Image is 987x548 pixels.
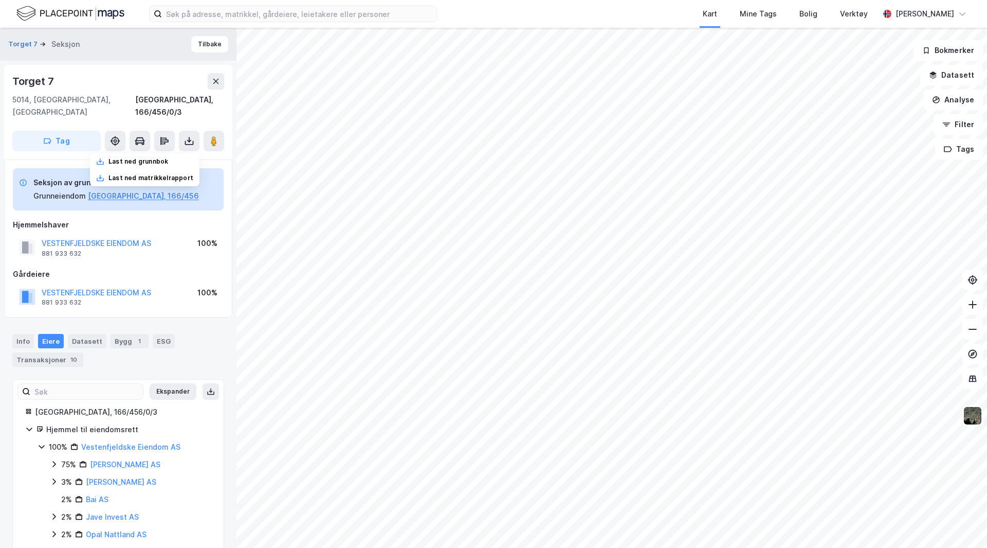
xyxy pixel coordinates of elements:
a: Jave Invest AS [86,512,139,521]
div: Seksjon av grunneiendom [33,176,199,189]
button: Torget 7 [8,39,40,49]
div: Hjemmelshaver [13,219,224,231]
button: Datasett [920,65,983,85]
div: Kontrollprogram for chat [936,499,987,548]
div: 10 [68,355,79,365]
button: Tilbake [191,36,228,52]
div: Hjemmel til eiendomsrett [46,423,211,436]
iframe: Chat Widget [936,499,987,548]
button: Analyse [923,90,983,110]
a: [PERSON_NAME] AS [86,478,156,486]
div: Seksjon [51,38,80,50]
img: logo.f888ab2527a4732fd821a326f86c7f29.svg [16,5,124,23]
div: [PERSON_NAME] [895,8,954,20]
div: ESG [153,334,175,348]
div: 5014, [GEOGRAPHIC_DATA], [GEOGRAPHIC_DATA] [12,94,135,118]
div: 3% [61,476,72,488]
input: Søk på adresse, matrikkel, gårdeiere, leietakere eller personer [162,6,436,22]
div: 881 933 632 [42,250,81,258]
button: Tag [12,131,101,151]
div: [GEOGRAPHIC_DATA], 166/456/0/3 [35,406,211,418]
div: Gårdeiere [13,268,224,280]
button: Tags [935,139,983,160]
button: Ekspander [150,383,196,400]
div: 2% [61,511,72,523]
div: 100% [49,441,67,453]
div: Torget 7 [12,73,56,90]
img: 9k= [963,406,982,426]
div: Bolig [799,8,817,20]
div: Bygg [111,334,149,348]
div: Verktøy [840,8,868,20]
a: [PERSON_NAME] AS [90,460,160,469]
button: Bokmerker [913,40,983,61]
div: Last ned matrikkelrapport [108,174,193,182]
div: Last ned grunnbok [108,157,168,166]
div: Datasett [68,334,106,348]
a: Opal Nattland AS [86,530,147,539]
div: 1 [134,336,144,346]
div: Mine Tags [740,8,777,20]
div: 2% [61,528,72,541]
div: Transaksjoner [12,352,83,367]
button: [GEOGRAPHIC_DATA], 166/456 [88,190,199,202]
div: 881 933 632 [42,298,81,307]
div: 75% [61,458,76,471]
div: Info [12,334,34,348]
div: Kart [703,8,717,20]
button: Filter [934,114,983,135]
div: 100% [197,287,217,299]
div: 2% [61,493,72,506]
div: Eiere [38,334,64,348]
input: Søk [30,384,143,399]
div: 100% [197,237,217,250]
div: Grunneiendom [33,190,86,202]
a: Vestenfjeldske Eiendom AS [81,443,180,451]
div: [GEOGRAPHIC_DATA], 166/456/0/3 [135,94,224,118]
a: Bai AS [86,495,108,504]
